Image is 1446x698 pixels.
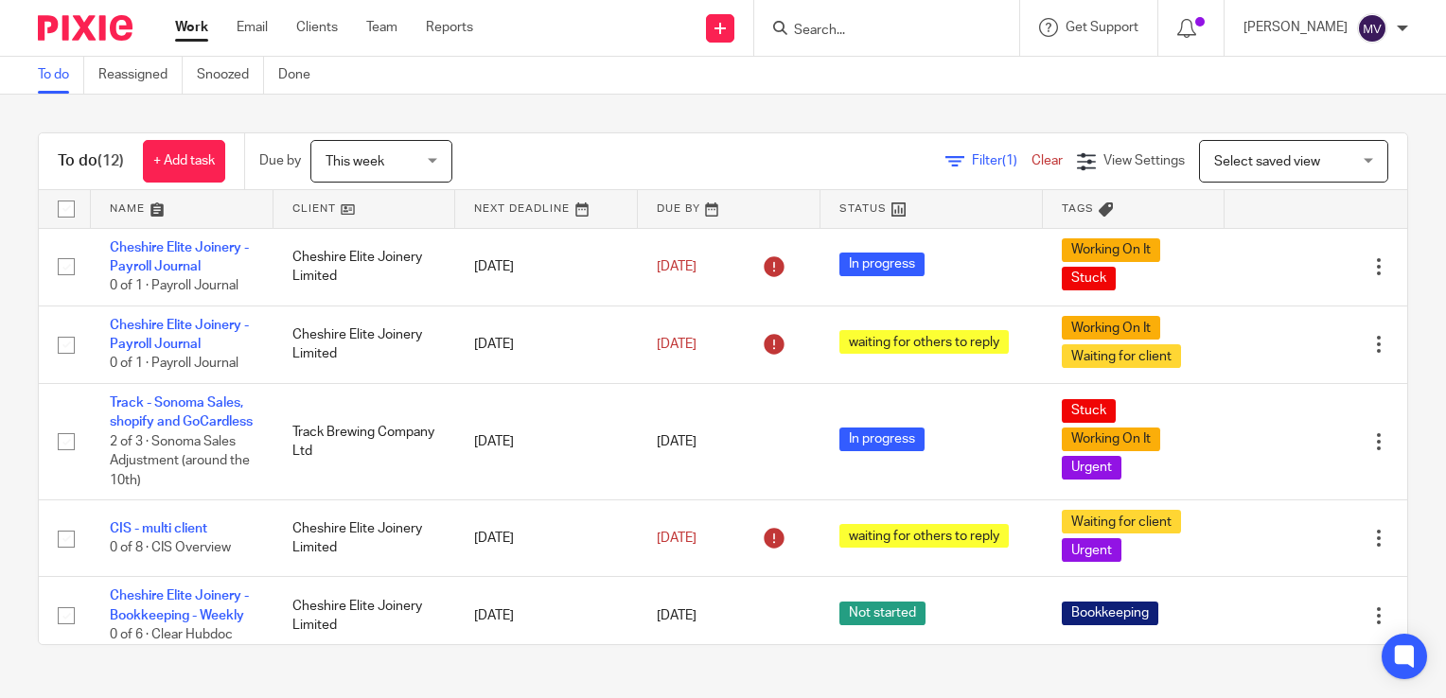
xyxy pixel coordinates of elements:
span: Waiting for client [1062,510,1181,533]
td: Track Brewing Company Ltd [273,383,456,499]
span: [DATE] [657,435,697,448]
span: waiting for others to reply [839,330,1009,354]
a: Cheshire Elite Joinery - Payroll Journal [110,241,249,273]
span: Working On It [1062,316,1160,340]
span: This week [326,155,384,168]
span: Not started [839,602,926,625]
a: Cheshire Elite Joinery - Bookkeeping - Weekly [110,589,249,621]
img: Pixie [38,15,132,41]
a: Clear [1032,154,1063,167]
span: [DATE] [657,532,697,545]
img: svg%3E [1357,13,1387,44]
a: Email [237,18,268,37]
a: Track - Sonoma Sales, shopify and GoCardless [110,396,253,428]
span: Bookkeeping [1062,602,1158,625]
span: Working On It [1062,238,1160,262]
h1: To do [58,151,124,171]
span: Urgent [1062,538,1121,562]
a: Clients [296,18,338,37]
td: [DATE] [455,305,638,383]
span: View Settings [1103,154,1185,167]
span: Stuck [1062,267,1116,290]
p: Due by [259,151,301,170]
span: 0 of 1 · Payroll Journal [110,279,238,292]
span: Get Support [1066,21,1138,34]
p: [PERSON_NAME] [1243,18,1348,37]
input: Search [792,23,962,40]
span: Tags [1062,203,1094,214]
a: Reports [426,18,473,37]
td: [DATE] [455,577,638,654]
span: Stuck [1062,399,1116,423]
a: Work [175,18,208,37]
span: Filter [972,154,1032,167]
a: CIS - multi client [110,522,207,535]
span: Working On It [1062,428,1160,451]
td: [DATE] [455,500,638,577]
span: waiting for others to reply [839,524,1009,548]
td: Cheshire Elite Joinery Limited [273,577,456,654]
a: Team [366,18,397,37]
span: (1) [1002,154,1017,167]
td: [DATE] [455,383,638,499]
td: Cheshire Elite Joinery Limited [273,305,456,383]
td: Cheshire Elite Joinery Limited [273,228,456,305]
a: To do [38,57,84,94]
td: Cheshire Elite Joinery Limited [273,500,456,577]
span: 0 of 6 · Clear Hubdoc [110,628,233,641]
a: Done [278,57,325,94]
span: In progress [839,253,925,276]
span: Select saved view [1214,155,1320,168]
td: [DATE] [455,228,638,305]
span: [DATE] [657,260,697,273]
a: + Add task [143,140,225,183]
span: [DATE] [657,609,697,622]
span: Urgent [1062,456,1121,480]
span: 0 of 8 · CIS Overview [110,541,231,554]
span: 2 of 3 · Sonoma Sales Adjustment (around the 10th) [110,435,250,487]
span: In progress [839,428,925,451]
a: Reassigned [98,57,183,94]
span: Waiting for client [1062,344,1181,368]
span: [DATE] [657,338,697,351]
a: Cheshire Elite Joinery - Payroll Journal [110,319,249,351]
a: Snoozed [197,57,264,94]
span: (12) [97,153,124,168]
span: 0 of 1 · Payroll Journal [110,358,238,371]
